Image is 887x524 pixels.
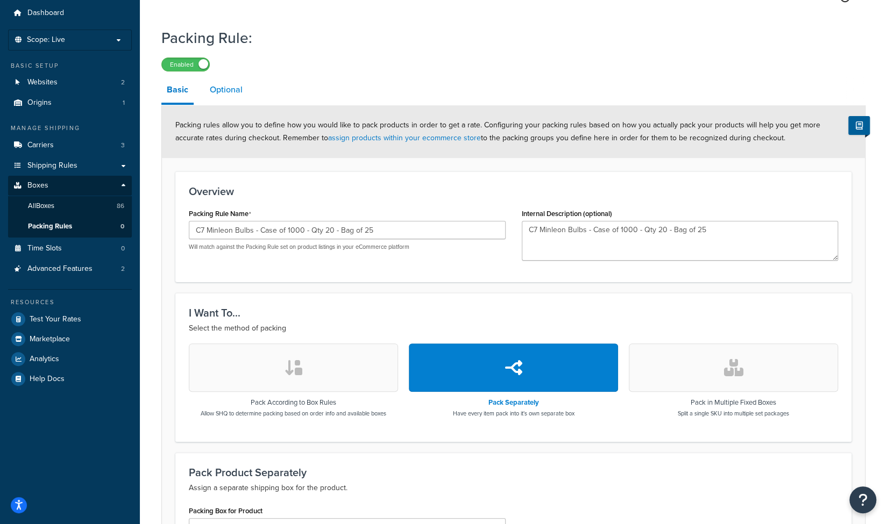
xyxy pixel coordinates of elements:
p: Select the method of packing [189,322,838,335]
span: 2 [121,78,125,87]
div: Basic Setup [8,61,132,70]
label: Packing Rule Name [189,210,251,218]
span: Dashboard [27,9,64,18]
a: Test Your Rates [8,310,132,329]
h3: Pack in Multiple Fixed Boxes [678,399,789,406]
p: Assign a separate shipping box for the product. [189,482,838,494]
a: Packing Rules0 [8,217,132,236]
button: Open Resource Center [849,486,876,513]
li: Websites [8,73,132,92]
span: 0 [121,244,125,253]
a: Time Slots0 [8,239,132,259]
li: Carriers [8,135,132,155]
a: Help Docs [8,369,132,389]
p: Have every item pack into it's own separate box [453,409,574,418]
a: Carriers3 [8,135,132,155]
span: Scope: Live [27,35,65,45]
span: Advanced Features [27,264,93,274]
h1: Packing Rule: [161,27,852,48]
a: Origins1 [8,93,132,113]
span: Test Your Rates [30,315,81,324]
label: Internal Description (optional) [522,210,612,218]
a: Optional [204,77,248,103]
h3: Pack Separately [453,399,574,406]
span: Marketplace [30,335,70,344]
span: 86 [117,202,124,211]
li: Time Slots [8,239,132,259]
p: Allow SHQ to determine packing based on order info and available boxes [201,409,386,418]
span: Packing Rules [28,222,72,231]
h3: I Want To... [189,307,838,319]
a: Advanced Features2 [8,259,132,279]
p: Split a single SKU into multiple set packages [678,409,789,418]
span: Analytics [30,355,59,364]
span: Packing rules allow you to define how you would like to pack products in order to get a rate. Con... [175,119,820,143]
a: Marketplace [8,329,132,349]
div: Manage Shipping [8,124,132,133]
a: Dashboard [8,3,132,23]
span: 0 [120,222,124,231]
div: Resources [8,298,132,307]
span: Shipping Rules [27,161,77,170]
p: Will match against the Packing Rule set on product listings in your eCommerce platform [189,243,506,251]
a: assign products within your ecommerce store [328,132,481,143]
label: Enabled [162,58,209,71]
li: Advanced Features [8,259,132,279]
span: All Boxes [28,202,54,211]
li: Boxes [8,176,132,237]
li: Packing Rules [8,217,132,236]
h3: Pack Product Separately [189,466,838,478]
a: Shipping Rules [8,156,132,176]
li: Origins [8,93,132,113]
textarea: C7 Minleon Bulbs - Case of 1000 - Qty 20 - Bag of 25 [522,221,839,261]
a: Analytics [8,349,132,369]
span: 2 [121,264,125,274]
a: Websites2 [8,73,132,92]
span: Boxes [27,181,48,190]
span: 1 [123,98,125,107]
span: 3 [121,141,125,150]
span: Carriers [27,141,54,150]
span: Websites [27,78,58,87]
h3: Pack According to Box Rules [201,399,386,406]
a: AllBoxes86 [8,196,132,216]
span: Help Docs [30,375,65,384]
label: Packing Box for Product [189,507,262,515]
span: Origins [27,98,52,107]
a: Basic [161,77,194,105]
a: Boxes [8,176,132,196]
span: Time Slots [27,244,62,253]
h3: Overview [189,185,838,197]
button: Show Help Docs [848,116,870,135]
